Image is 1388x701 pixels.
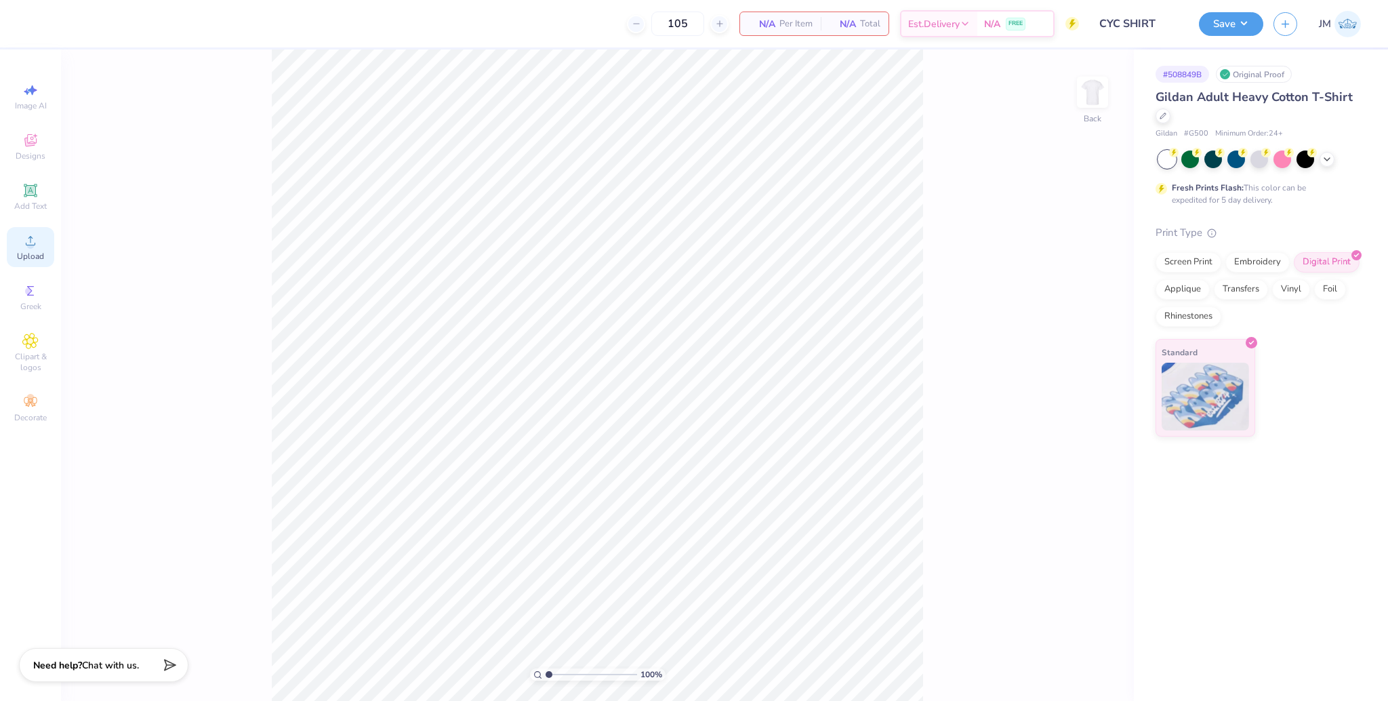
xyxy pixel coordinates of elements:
[14,201,47,212] span: Add Text
[1272,279,1310,300] div: Vinyl
[1319,11,1361,37] a: JM
[1334,11,1361,37] img: John Michael Binayas
[1294,252,1360,273] div: Digital Print
[14,412,47,423] span: Decorate
[1184,128,1208,140] span: # G500
[984,17,1000,31] span: N/A
[1319,16,1331,32] span: JM
[1199,12,1263,36] button: Save
[1089,10,1189,37] input: Untitled Design
[1172,182,1244,193] strong: Fresh Prints Flash:
[1156,89,1353,105] span: Gildan Adult Heavy Cotton T-Shirt
[829,17,856,31] span: N/A
[1156,128,1177,140] span: Gildan
[16,151,45,161] span: Designs
[860,17,880,31] span: Total
[7,351,54,373] span: Clipart & logos
[1008,19,1023,28] span: FREE
[1156,225,1361,241] div: Print Type
[82,659,139,672] span: Chat with us.
[1314,279,1346,300] div: Foil
[1214,279,1268,300] div: Transfers
[640,668,662,681] span: 100 %
[651,12,704,36] input: – –
[33,659,82,672] strong: Need help?
[1172,182,1339,206] div: This color can be expedited for 5 day delivery.
[1079,79,1106,106] img: Back
[908,17,960,31] span: Est. Delivery
[1162,345,1198,359] span: Standard
[15,100,47,111] span: Image AI
[1225,252,1290,273] div: Embroidery
[1215,128,1283,140] span: Minimum Order: 24 +
[748,17,775,31] span: N/A
[1084,113,1101,125] div: Back
[17,251,44,262] span: Upload
[20,301,41,312] span: Greek
[1156,279,1210,300] div: Applique
[1156,66,1209,83] div: # 508849B
[1156,252,1221,273] div: Screen Print
[1162,363,1249,430] img: Standard
[1216,66,1292,83] div: Original Proof
[779,17,813,31] span: Per Item
[1156,306,1221,327] div: Rhinestones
